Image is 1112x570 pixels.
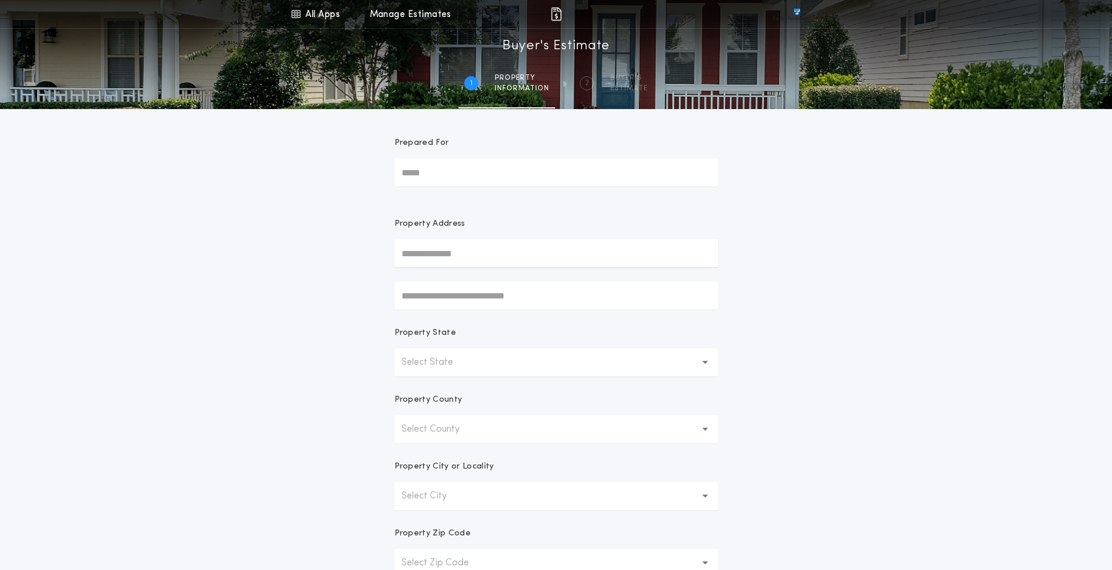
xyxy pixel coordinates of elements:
p: Prepared For [395,137,449,149]
input: Prepared For [395,158,718,186]
p: Property State [395,327,456,339]
span: BUYER'S [610,73,648,83]
p: Property City or Locality [395,461,494,473]
span: ESTIMATE [610,84,648,93]
img: img [549,7,563,21]
p: Property County [395,394,463,406]
span: Property [495,73,549,83]
p: Select City [402,489,465,503]
p: Property Address [395,218,718,230]
button: Select State [395,348,718,376]
span: information [495,84,549,93]
img: vs-icon [772,8,821,20]
h2: 1 [470,79,472,88]
p: Property Zip Code [395,528,471,540]
p: Select County [402,422,478,436]
button: Select County [395,415,718,443]
p: Select Zip Code [402,556,488,570]
h1: Buyer's Estimate [502,37,610,56]
button: Select City [395,482,718,510]
p: Select State [402,355,472,369]
h2: 2 [585,79,589,88]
